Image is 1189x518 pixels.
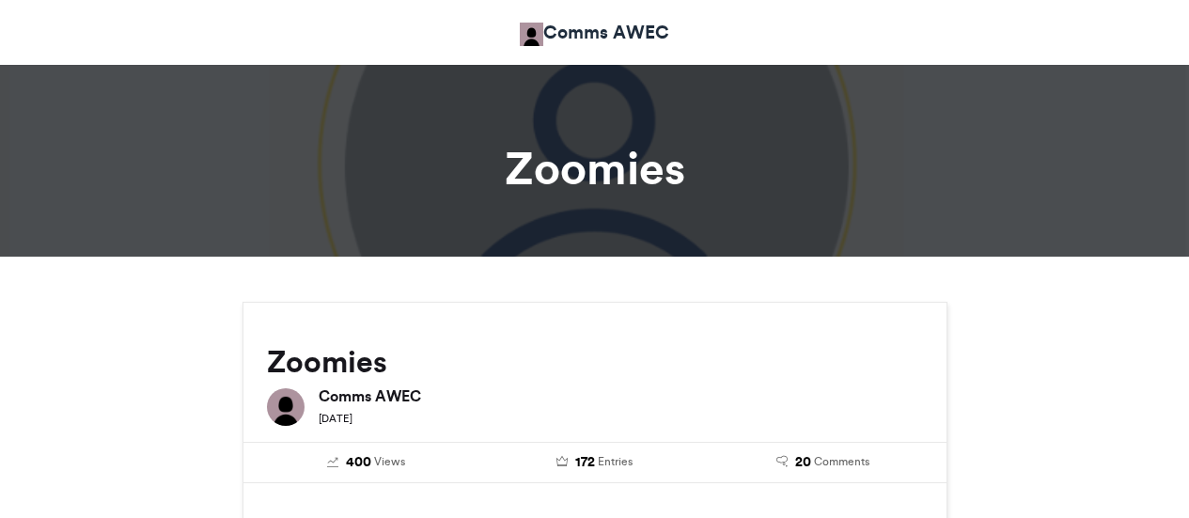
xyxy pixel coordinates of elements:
h6: Comms AWEC [319,388,923,403]
span: Views [374,453,405,470]
span: 172 [575,452,595,473]
a: 400 Views [267,452,467,473]
span: 20 [795,452,811,473]
a: 20 Comments [723,452,923,473]
h1: Zoomies [73,146,1117,191]
a: 172 Entries [494,452,695,473]
span: Entries [598,453,633,470]
small: [DATE] [319,412,352,425]
img: Comms AWEC [520,23,543,46]
img: Comms AWEC [267,388,305,426]
h2: Zoomies [267,345,923,379]
a: Comms AWEC [520,19,669,46]
span: Comments [814,453,869,470]
span: 400 [346,452,371,473]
